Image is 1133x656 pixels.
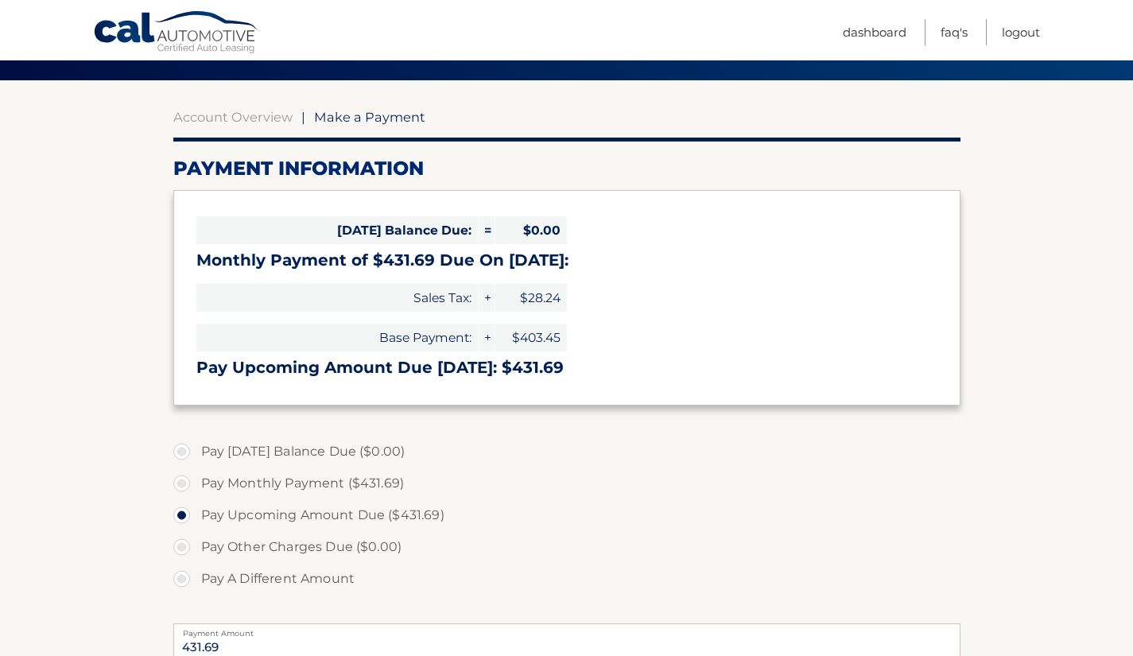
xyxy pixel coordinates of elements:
span: [DATE] Balance Due: [196,216,478,244]
label: Pay Upcoming Amount Due ($431.69) [173,499,960,531]
a: Account Overview [173,109,293,125]
label: Pay [DATE] Balance Due ($0.00) [173,436,960,468]
label: Pay Monthly Payment ($431.69) [173,468,960,499]
span: + [479,324,495,351]
span: Sales Tax: [196,284,478,312]
h3: Pay Upcoming Amount Due [DATE]: $431.69 [196,358,937,378]
label: Pay A Different Amount [173,563,960,595]
span: Base Payment: [196,324,478,351]
a: Cal Automotive [93,10,260,56]
span: = [479,216,495,244]
label: Pay Other Charges Due ($0.00) [173,531,960,563]
span: $0.00 [495,216,567,244]
a: Dashboard [843,19,906,45]
a: FAQ's [941,19,968,45]
label: Payment Amount [173,623,960,636]
span: $403.45 [495,324,567,351]
h2: Payment Information [173,157,960,180]
a: Logout [1002,19,1040,45]
span: $28.24 [495,284,567,312]
span: | [301,109,305,125]
h3: Monthly Payment of $431.69 Due On [DATE]: [196,250,937,270]
span: Make a Payment [314,109,425,125]
span: + [479,284,495,312]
